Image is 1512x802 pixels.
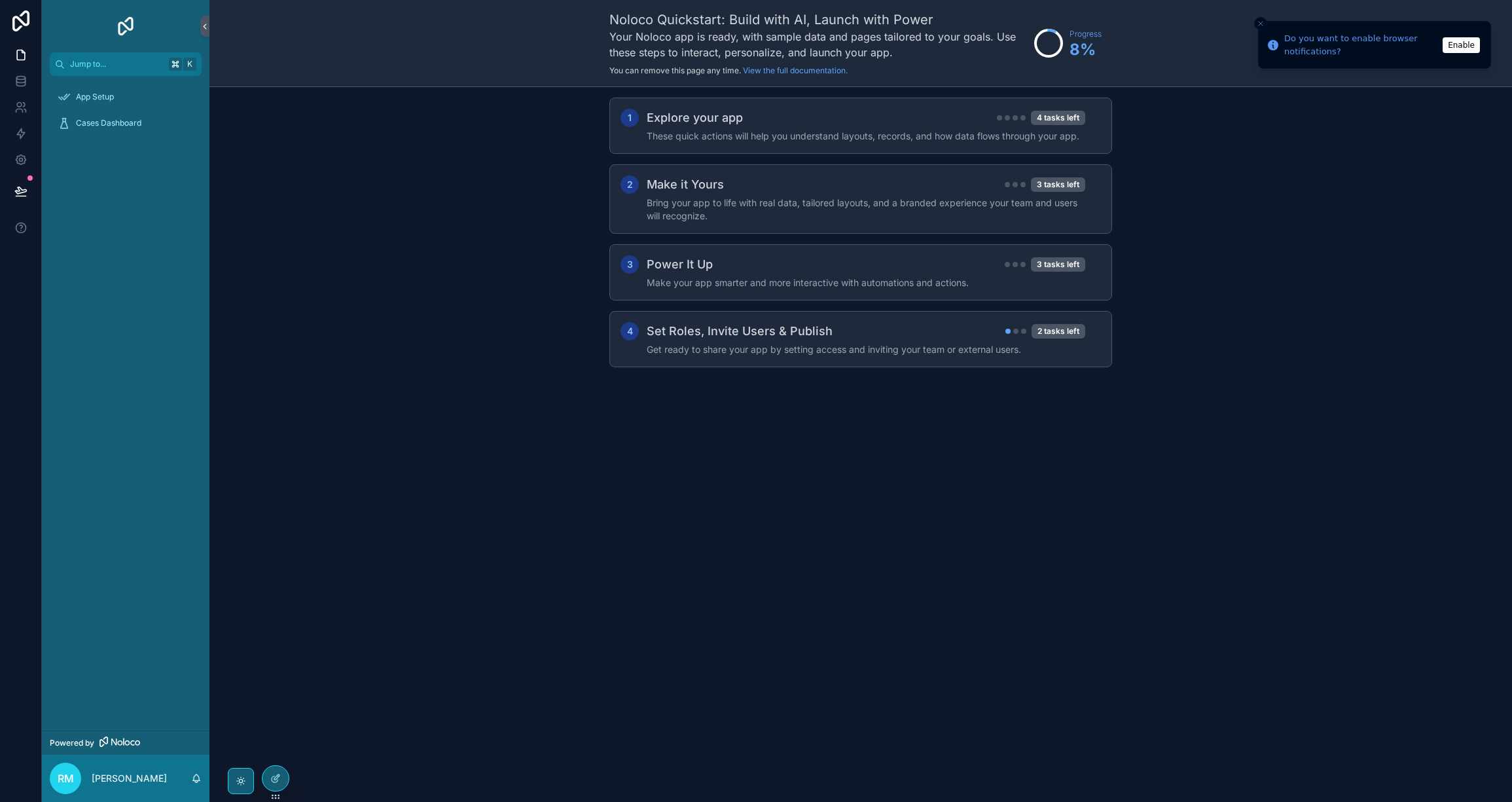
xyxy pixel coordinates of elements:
[70,59,164,69] span: Jump to...
[1254,17,1267,30] button: Close toast
[743,65,848,75] a: View the full documentation.
[76,92,114,102] span: App Setup
[42,731,209,755] a: Powered by
[609,29,1028,60] h3: Your Noloco app is ready, with sample data and pages tailored to your goals. Use these steps to i...
[1284,32,1439,58] div: Do you want to enable browser notifications?
[50,85,202,109] a: App Setup
[58,771,74,786] span: RM
[609,10,1028,29] h1: Noloco Quickstart: Build with AI, Launch with Power
[50,738,94,748] span: Powered by
[92,772,167,785] p: [PERSON_NAME]
[185,59,195,69] span: K
[115,16,136,37] img: App logo
[609,65,741,75] span: You can remove this page any time.
[1070,29,1102,39] span: Progress
[42,76,209,152] div: scrollable content
[1070,39,1102,60] span: 8 %
[50,111,202,135] a: Cases Dashboard
[76,118,141,128] span: Cases Dashboard
[1443,37,1480,53] button: Enable
[50,52,202,76] button: Jump to...K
